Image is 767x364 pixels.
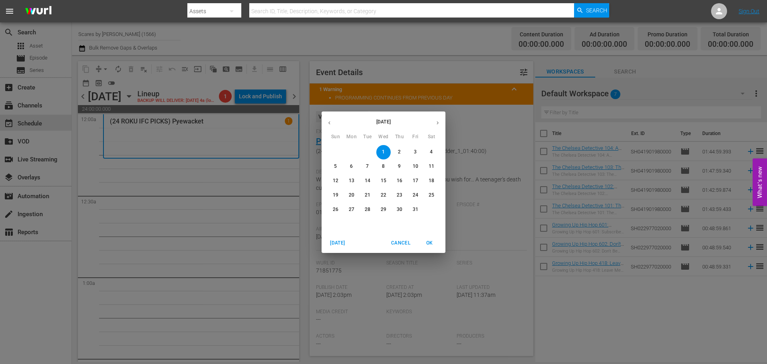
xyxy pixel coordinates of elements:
[424,133,439,141] span: Sat
[365,192,370,199] p: 21
[337,118,430,125] p: [DATE]
[424,188,439,203] button: 25
[360,159,375,174] button: 7
[413,163,418,170] p: 10
[408,188,423,203] button: 24
[420,239,439,247] span: OK
[376,133,391,141] span: Wed
[429,177,434,184] p: 18
[392,159,407,174] button: 9
[344,133,359,141] span: Mon
[333,206,338,213] p: 26
[350,163,353,170] p: 6
[429,163,434,170] p: 11
[381,192,386,199] p: 22
[381,177,386,184] p: 15
[328,239,347,247] span: [DATE]
[408,159,423,174] button: 10
[328,188,343,203] button: 19
[392,174,407,188] button: 16
[360,188,375,203] button: 21
[344,203,359,217] button: 27
[739,8,759,14] a: Sign Out
[392,203,407,217] button: 30
[376,145,391,159] button: 1
[586,3,607,18] span: Search
[417,237,442,250] button: OK
[5,6,14,16] span: menu
[328,203,343,217] button: 26
[408,174,423,188] button: 17
[334,163,337,170] p: 5
[429,192,434,199] p: 25
[430,149,433,155] p: 4
[349,192,354,199] p: 20
[381,206,386,213] p: 29
[325,237,350,250] button: [DATE]
[382,163,385,170] p: 8
[349,177,354,184] p: 13
[397,192,402,199] p: 23
[424,145,439,159] button: 4
[392,145,407,159] button: 2
[753,158,767,206] button: Open Feedback Widget
[413,192,418,199] p: 24
[376,203,391,217] button: 29
[413,177,418,184] p: 17
[398,163,401,170] p: 9
[344,159,359,174] button: 6
[360,174,375,188] button: 14
[344,174,359,188] button: 13
[365,177,370,184] p: 14
[414,149,417,155] p: 3
[408,145,423,159] button: 3
[328,133,343,141] span: Sun
[328,159,343,174] button: 5
[397,206,402,213] p: 30
[365,206,370,213] p: 28
[424,174,439,188] button: 18
[408,133,423,141] span: Fri
[424,159,439,174] button: 11
[376,174,391,188] button: 15
[366,163,369,170] p: 7
[333,192,338,199] p: 19
[376,159,391,174] button: 8
[408,203,423,217] button: 31
[388,237,413,250] button: Cancel
[397,177,402,184] p: 16
[376,188,391,203] button: 22
[333,177,338,184] p: 12
[398,149,401,155] p: 2
[413,206,418,213] p: 31
[392,188,407,203] button: 23
[382,149,385,155] p: 1
[360,133,375,141] span: Tue
[19,2,58,21] img: ans4CAIJ8jUAAAAAAAAAAAAAAAAAAAAAAAAgQb4GAAAAAAAAAAAAAAAAAAAAAAAAJMjXAAAAAAAAAAAAAAAAAAAAAAAAgAT5G...
[391,239,410,247] span: Cancel
[344,188,359,203] button: 20
[392,133,407,141] span: Thu
[360,203,375,217] button: 28
[349,206,354,213] p: 27
[328,174,343,188] button: 12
